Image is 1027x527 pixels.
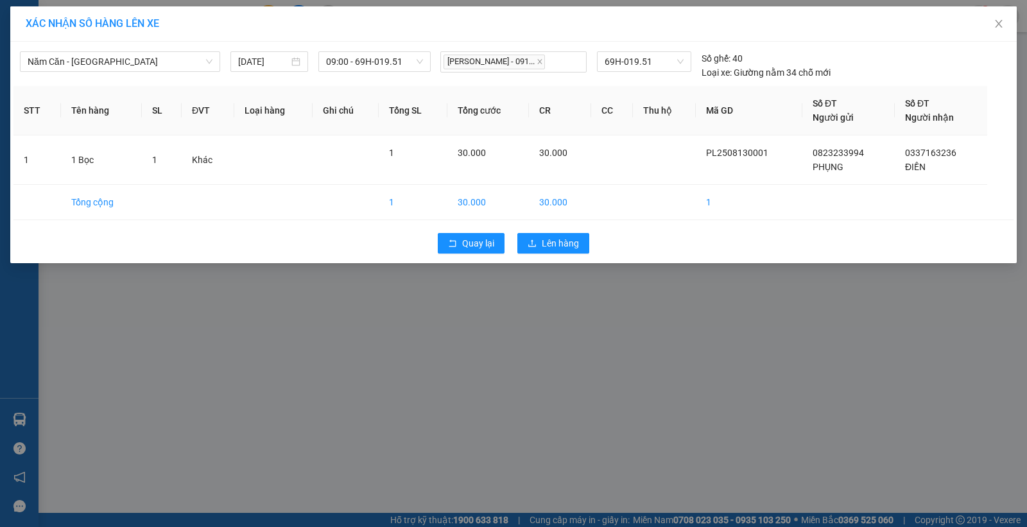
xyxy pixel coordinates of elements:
[389,148,394,158] span: 1
[905,98,929,108] span: Số ĐT
[13,86,61,135] th: STT
[517,233,589,254] button: uploadLên hàng
[905,112,954,123] span: Người nhận
[379,185,447,220] td: 1
[702,51,743,65] div: 40
[813,98,837,108] span: Số ĐT
[61,185,142,220] td: Tổng cộng
[13,135,61,185] td: 1
[182,86,234,135] th: ĐVT
[28,52,212,71] span: Năm Căn - Sài Gòn
[438,233,505,254] button: rollbackQuay lại
[702,65,732,80] span: Loại xe:
[813,162,843,172] span: PHỤNG
[702,65,831,80] div: Giường nằm 34 chỗ mới
[74,31,84,41] span: environment
[537,58,543,65] span: close
[542,236,579,250] span: Lên hàng
[458,148,486,158] span: 30.000
[591,86,632,135] th: CC
[182,135,234,185] td: Khác
[696,185,802,220] td: 1
[813,148,864,158] span: 0823233994
[994,19,1004,29] span: close
[26,17,159,30] span: XÁC NHẬN SỐ HÀNG LÊN XE
[905,148,956,158] span: 0337163236
[605,52,684,71] span: 69H-019.51
[61,135,142,185] td: 1 Bọc
[905,162,926,172] span: ĐIỀN
[696,86,802,135] th: Mã GD
[539,148,567,158] span: 30.000
[74,8,182,24] b: [PERSON_NAME]
[152,155,157,165] span: 1
[313,86,379,135] th: Ghi chú
[702,51,730,65] span: Số ghế:
[379,86,447,135] th: Tổng SL
[529,86,592,135] th: CR
[61,86,142,135] th: Tên hàng
[326,52,423,71] span: 09:00 - 69H-019.51
[6,80,174,101] b: GỬI : VP Phước Long
[528,239,537,249] span: upload
[234,86,313,135] th: Loại hàng
[74,47,84,57] span: phone
[142,86,182,135] th: SL
[633,86,696,135] th: Thu hộ
[447,86,529,135] th: Tổng cước
[462,236,494,250] span: Quay lại
[813,112,854,123] span: Người gửi
[706,148,768,158] span: PL2508130001
[981,6,1017,42] button: Close
[529,185,592,220] td: 30.000
[447,185,529,220] td: 30.000
[448,239,457,249] span: rollback
[6,28,245,44] li: 85 [PERSON_NAME]
[6,44,245,60] li: 02839.63.63.63
[444,55,545,69] span: [PERSON_NAME] - 091...
[238,55,289,69] input: 13/08/2025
